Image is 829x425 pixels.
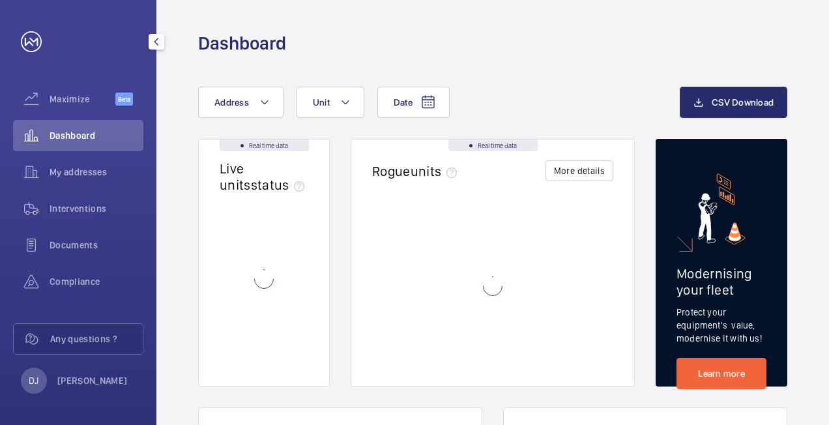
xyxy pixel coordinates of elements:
[50,93,115,106] span: Maximize
[50,166,143,179] span: My addresses
[377,87,450,118] button: Date
[50,239,143,252] span: Documents
[698,173,746,244] img: marketing-card.svg
[411,163,463,179] span: units
[50,202,143,215] span: Interventions
[545,160,613,181] button: More details
[680,87,787,118] button: CSV Download
[712,97,774,108] span: CSV Download
[297,87,364,118] button: Unit
[372,163,462,179] h2: Rogue
[220,139,309,151] div: Real time data
[676,358,766,389] a: Learn more
[394,97,413,108] span: Date
[29,374,38,387] p: DJ
[313,97,330,108] span: Unit
[214,97,249,108] span: Address
[50,129,143,142] span: Dashboard
[676,265,766,298] h2: Modernising your fleet
[220,160,310,193] h2: Live units
[57,374,128,387] p: [PERSON_NAME]
[251,177,310,193] span: status
[676,306,766,345] p: Protect your equipment's value, modernise it with us!
[115,93,133,106] span: Beta
[198,31,286,55] h1: Dashboard
[198,87,284,118] button: Address
[50,275,143,288] span: Compliance
[50,332,143,345] span: Any questions ?
[448,139,538,151] div: Real time data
